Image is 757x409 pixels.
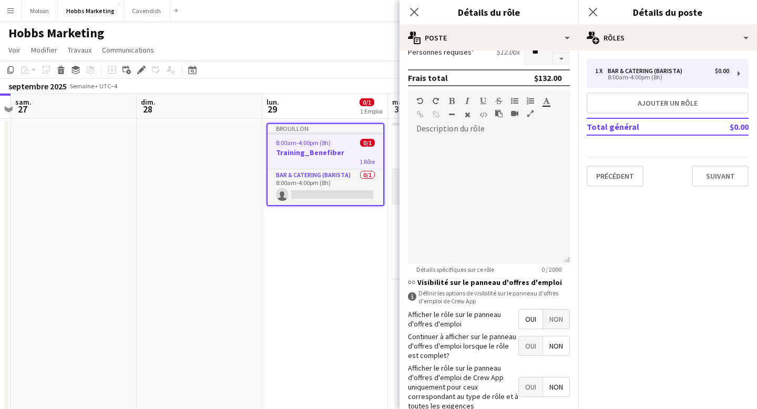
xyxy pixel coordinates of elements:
button: Hobbs Marketing [58,1,124,21]
span: Communications [102,45,154,55]
div: $132.00 [534,73,561,83]
h3: Training_Benefiber [268,148,383,157]
span: Oui [519,377,543,396]
span: dim. [141,97,156,107]
div: $12.00 x [496,47,519,57]
label: Continuer à afficher sur le panneau d'offres d'emploi lorsque le rôle est complet? [408,332,518,361]
div: Poste [400,25,578,50]
div: Brouillon [268,124,383,132]
app-card-role: Bar & Catering (Barista)0/18:00am-4:00pm (8h) [268,169,383,205]
span: 0 / 2000 [533,265,570,273]
button: Ligne horizontale [448,110,455,119]
span: lun. [267,97,279,107]
span: Oui [519,310,543,329]
span: 8:00am-4:00pm (8h) [276,139,331,147]
div: 8:00am-4:00pm (8h) [595,75,729,80]
a: Communications [98,43,158,57]
span: Non [543,336,569,355]
span: 1 Rôle [360,158,375,166]
div: septembre 2025 [8,81,67,91]
span: Semaine 39 [69,82,95,98]
td: Total général [587,118,704,135]
button: Effacer la mise en forme [464,110,471,119]
button: Liste numérotée [527,97,534,105]
span: mar. [392,97,407,107]
a: Modifier [27,43,62,57]
button: Coller comme texte brut [495,109,503,118]
button: Barrer [495,97,503,105]
span: 0/1 [360,139,375,147]
h3: Benefiber | Square [GEOGRAPHIC_DATA][PERSON_NAME] MTL [392,138,510,157]
button: Précédent [587,166,643,187]
div: UTC−4 [99,82,117,90]
button: Insérer la vidéo [511,109,518,118]
span: 28 [139,103,156,115]
button: Annuler [416,97,424,105]
app-job-card: 12:00pm-7:30pm (7h30min)5/6Benefiber | Square [GEOGRAPHIC_DATA][PERSON_NAME] MTL Square [GEOGRAPH... [392,123,510,279]
div: Bar & Catering (Barista) [608,67,687,75]
span: Non [543,377,569,396]
button: Couleur du texte [543,97,550,105]
span: sam. [15,97,32,107]
span: 0/1 [360,98,374,106]
span: Oui [519,336,543,355]
span: Modifier [31,45,57,55]
div: 1 x [595,67,608,75]
button: Rétablir [432,97,439,105]
h1: Hobbs Marketing [8,25,104,41]
app-job-card: Brouillon8:00am-4:00pm (8h)0/1Training_Benefiber1 RôleBar & Catering (Barista)0/18:00am-4:00pm (8h) [267,123,384,206]
app-card-role: Experiential | Team Lead1/112:00pm-7:30pm (7h30min)[PERSON_NAME] [392,169,510,205]
span: 29 [265,103,279,115]
span: Non [543,310,569,329]
label: Personnes requises [408,47,474,57]
button: Ajouter un rôle [587,93,749,114]
button: Italique [464,97,471,105]
span: 27 [14,103,32,115]
button: Souligner [479,97,487,105]
button: Diminuer [553,53,570,66]
button: Plein écran [527,109,534,118]
a: Voir [4,43,25,57]
td: $0.00 [704,118,749,135]
button: Gras [448,97,455,105]
h3: Détails du poste [578,5,757,19]
div: Définir les options de visibilité sur le panneau d'offres d'emploi de Crew App [408,289,570,305]
span: Travaux [68,45,91,55]
button: Suivant [692,166,749,187]
span: Voir [8,45,21,55]
span: 30 [391,103,407,115]
div: Rôles [578,25,757,50]
h3: Détails du rôle [400,5,578,19]
div: Frais total [408,73,448,83]
a: Travaux [64,43,96,57]
button: Cavendish [124,1,170,21]
button: Molson [22,1,58,21]
div: $0.00 [715,67,729,75]
button: Code HTML [479,110,487,119]
button: Liste à puces [511,97,518,105]
h3: Visibilité sur le panneau d'offres d'emploi [408,278,570,287]
span: Détails spécifiques sur ce rôle [408,265,503,273]
label: Afficher le rôle sur le panneau d'offres d'emploi [408,310,518,329]
div: 1 Emploi [360,107,383,115]
app-card-role: Experiential | Brand Ambassador10C4/51:15pm-6:45pm (5h30min)[PERSON_NAME][DEMOGRAPHIC_DATA][PERSO... [392,205,510,305]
